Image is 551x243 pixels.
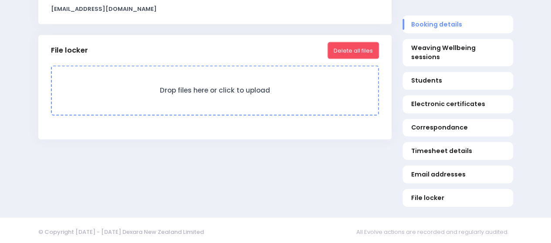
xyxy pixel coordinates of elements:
a: Correspondance [402,119,513,137]
span: Email addresses [411,170,504,179]
span: Weaving Wellbeing sessions [411,43,504,62]
a: Timesheet details [402,142,513,160]
button: Delete all files [328,42,379,59]
span: © Copyright [DATE] - [DATE] Dexara New Zealand Limited [38,228,204,236]
h3: File locker [51,46,88,55]
a: Electronic certificates [402,96,513,113]
span: Students [411,76,504,85]
span: Booking details [411,20,504,29]
span: Timesheet details [411,146,504,156]
span: All Evolve actions are recorded and regularly audited. [356,223,513,240]
span: Electronic certificates [411,100,504,109]
a: Students [402,72,513,90]
strong: [EMAIL_ADDRESS][DOMAIN_NAME] [51,5,157,13]
a: Email addresses [402,166,513,183]
span: Correspondance [411,123,504,132]
a: Booking details [402,16,513,33]
h3: Drop files here or click to upload [61,87,369,95]
a: Weaving Wellbeing sessions [402,39,513,66]
span: File locker [411,193,504,203]
a: File locker [402,189,513,207]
